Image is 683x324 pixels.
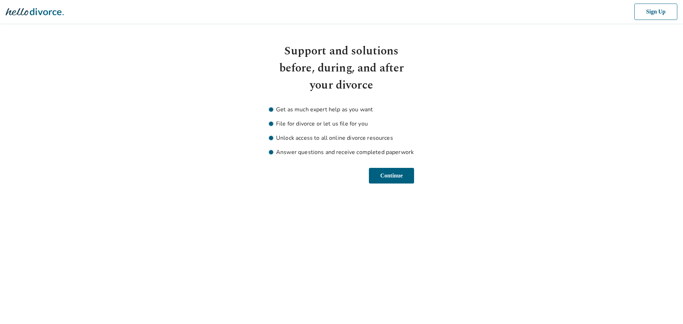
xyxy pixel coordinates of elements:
li: Unlock access to all online divorce resources [269,134,414,142]
li: Get as much expert help as you want [269,105,414,114]
button: Continue [368,168,414,184]
button: Sign Up [633,4,677,20]
li: File for divorce or let us file for you [269,119,414,128]
li: Answer questions and receive completed paperwork [269,148,414,156]
h1: Support and solutions before, during, and after your divorce [269,43,414,94]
